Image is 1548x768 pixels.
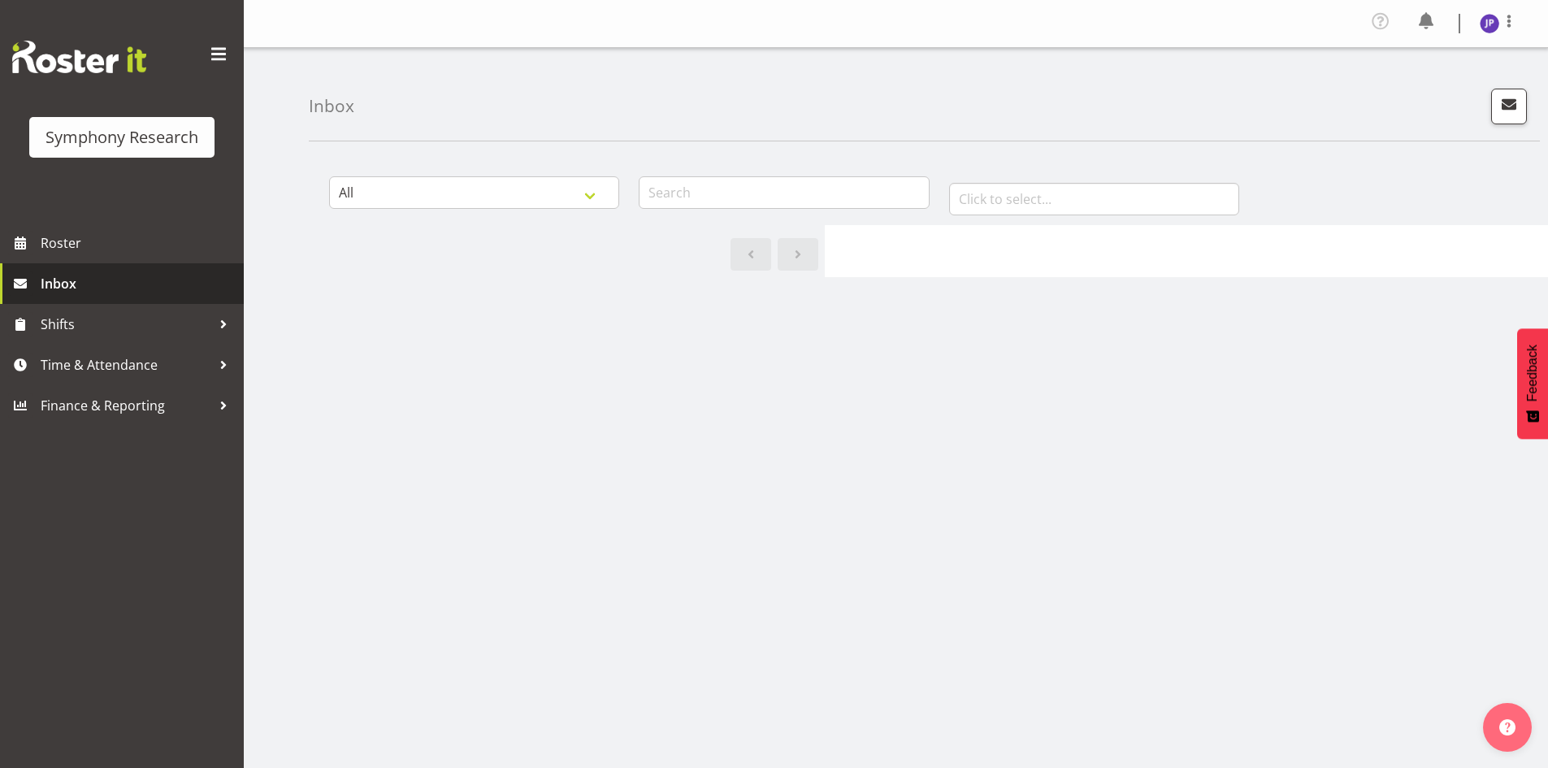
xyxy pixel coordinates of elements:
span: Finance & Reporting [41,393,211,418]
img: judith-partridge11888.jpg [1480,14,1499,33]
div: Symphony Research [46,125,198,150]
h4: Inbox [309,97,354,115]
span: Roster [41,231,236,255]
a: Previous page [731,238,771,271]
input: Search [639,176,929,209]
a: Next page [778,238,818,271]
input: Click to select... [949,183,1239,215]
button: Feedback - Show survey [1517,328,1548,439]
span: Inbox [41,271,236,296]
span: Time & Attendance [41,353,211,377]
span: Shifts [41,312,211,336]
img: help-xxl-2.png [1499,719,1515,735]
span: Feedback [1525,345,1540,401]
img: Rosterit website logo [12,41,146,73]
